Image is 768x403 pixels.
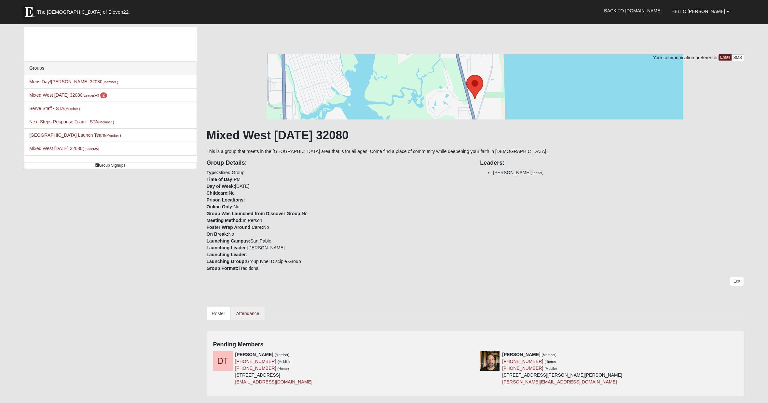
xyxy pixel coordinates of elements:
[653,55,719,60] span: Your communication preference:
[235,359,276,364] a: [PHONE_NUMBER]
[542,353,557,357] small: (Member)
[83,93,99,97] small: (Leader )
[207,211,302,216] strong: Group Was Launched from Discover Group:
[207,245,247,250] strong: Launching Leader:
[502,351,622,385] div: [STREET_ADDRESS][PERSON_NAME][PERSON_NAME]
[213,341,738,348] h4: Pending Members
[207,170,218,175] strong: Type:
[207,177,234,182] strong: Time of Day:
[599,3,666,19] a: Back to [DOMAIN_NAME]
[277,367,289,370] small: (Home)
[19,2,149,19] a: The [DEMOGRAPHIC_DATA] of Eleven22
[235,379,312,384] a: [EMAIL_ADDRESS][DOMAIN_NAME]
[235,366,276,371] a: [PHONE_NUMBER]
[502,379,617,384] a: [PERSON_NAME][EMAIL_ADDRESS][DOMAIN_NAME]
[29,79,118,84] a: Mens Day/[PERSON_NAME] 32080(Member )
[100,92,107,98] span: number of pending members
[24,62,197,75] div: Groups
[202,155,475,272] div: Mixed Group PM [DATE] No No No In Person No No San Pablo [PERSON_NAME] Group type: Disciple Group...
[207,259,246,264] strong: Launching Group:
[207,160,471,167] h4: Group Details:
[207,197,245,202] strong: Prison Locations:
[29,132,121,138] a: [GEOGRAPHIC_DATA] Launch Team(Member )
[207,231,228,237] strong: On Break:
[37,9,129,15] span: The [DEMOGRAPHIC_DATA] of Eleven22
[24,162,197,169] a: Group Signups
[105,133,121,137] small: (Member )
[207,218,243,223] strong: Meeting Method:
[207,190,229,196] strong: Childcare:
[235,352,273,357] strong: [PERSON_NAME]
[502,366,543,371] a: [PHONE_NUMBER]
[502,352,540,357] strong: [PERSON_NAME]
[98,120,114,124] small: (Member )
[64,107,80,111] small: (Member )
[22,6,35,19] img: Eleven22 logo
[103,80,118,84] small: (Member )
[530,171,543,175] small: (Leader)
[544,360,556,364] small: (Home)
[207,128,744,142] h1: Mixed West [DATE] 32080
[731,54,744,61] a: SMS
[207,204,234,209] strong: Online Only:
[235,351,312,385] div: [STREET_ADDRESS]
[719,54,732,61] a: Email
[29,106,80,111] a: Serve Staff - STA(Member )
[29,92,107,98] a: Mixed West [DATE] 32080(Leader) 2
[671,9,725,14] span: Hello [PERSON_NAME]
[493,169,744,176] li: [PERSON_NAME]
[666,3,734,20] a: Hello [PERSON_NAME]
[207,307,230,320] a: Roster
[480,160,744,167] h4: Leaders:
[207,225,263,230] strong: Foster Wrap Around Care:
[502,359,543,364] a: [PHONE_NUMBER]
[275,353,290,357] small: (Member)
[29,146,99,151] a: Mixed West [DATE] 32080(Leader)
[231,307,265,320] a: Attendance
[277,360,290,364] small: (Mobile)
[730,277,744,286] a: Edit
[29,119,114,124] a: Next Steps Response Team - STA(Member )
[207,266,239,271] strong: Group Format:
[207,238,251,243] strong: Launching Campus:
[544,367,557,370] small: (Mobile)
[207,184,235,189] strong: Day of Week:
[207,252,247,257] strong: Launching Leader:
[83,147,99,151] small: (Leader )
